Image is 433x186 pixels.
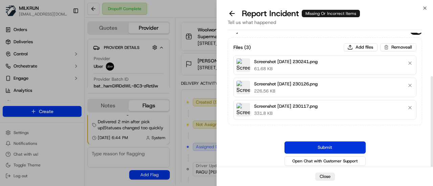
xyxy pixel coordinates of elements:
[254,81,318,87] p: Screenshot [DATE] 230126.png
[315,172,335,181] button: Close
[302,10,360,17] div: Missing Or Incorrect Items
[236,103,250,116] img: Screenshot 2025-09-15 230117.png
[380,43,416,51] button: Removeall
[284,141,366,154] button: Submit
[228,19,422,30] div: Tell us what happened
[254,88,318,94] p: 226.56 KB
[233,44,251,51] h3: Files ( 3 )
[405,58,415,68] button: Remove file
[344,43,378,51] button: Add files
[254,110,318,116] p: 331.8 KB
[236,81,250,94] img: Screenshot 2025-09-15 230126.png
[254,58,318,65] p: Screenshot [DATE] 230241.png
[405,103,415,112] button: Remove file
[405,81,415,90] button: Remove file
[254,66,318,72] p: 61.68 KB
[284,156,366,166] button: Open Chat with Customer Support
[254,103,318,110] p: Screenshot [DATE] 230117.png
[236,58,250,72] img: Screenshot 2025-09-15 230241.png
[242,8,360,19] p: Report Incident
